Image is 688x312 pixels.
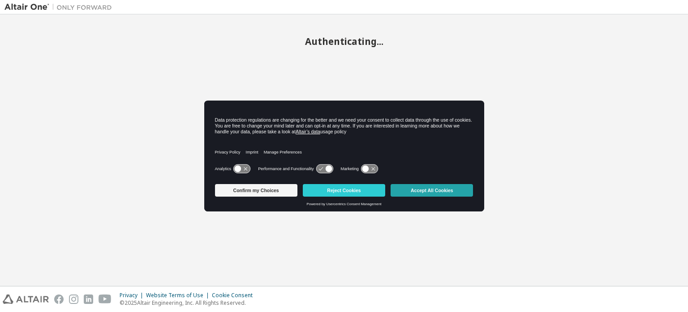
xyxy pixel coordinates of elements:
div: Privacy [120,292,146,299]
img: instagram.svg [69,294,78,304]
h2: Authenticating... [4,35,684,47]
div: Website Terms of Use [146,292,212,299]
img: linkedin.svg [84,294,93,304]
div: Cookie Consent [212,292,258,299]
p: © 2025 Altair Engineering, Inc. All Rights Reserved. [120,299,258,307]
img: facebook.svg [54,294,64,304]
img: altair_logo.svg [3,294,49,304]
img: youtube.svg [99,294,112,304]
img: Altair One [4,3,116,12]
